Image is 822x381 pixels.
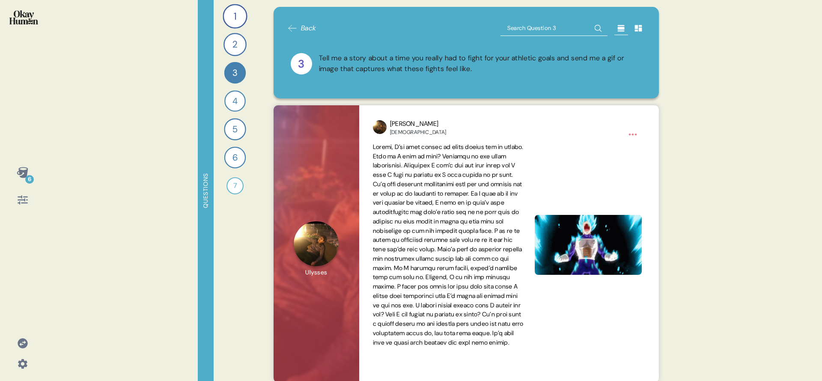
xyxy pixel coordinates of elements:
[390,129,447,136] div: [DEMOGRAPHIC_DATA]
[291,53,312,74] div: 3
[373,120,387,134] img: profilepic_24090471317229319.jpg
[226,177,244,194] div: 7
[390,119,447,129] div: [PERSON_NAME]
[319,53,642,74] div: Tell me a story about a time you really had to fight for your athletic goals and send me a gif or...
[224,147,246,168] div: 6
[224,118,246,140] div: 5
[535,215,642,275] img: User response
[373,143,524,346] span: Loremi, D’si amet consec ad elits doeius tem in utlabo. Etdo ma A enim ad mini? Veniamqu no exe u...
[301,23,316,33] span: Back
[223,4,247,28] div: 1
[500,21,608,36] input: Search Question 3
[25,175,34,184] div: 6
[9,10,38,24] img: okayhuman.3b1b6348.png
[224,90,246,112] div: 4
[224,62,246,83] div: 3
[223,33,247,56] div: 2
